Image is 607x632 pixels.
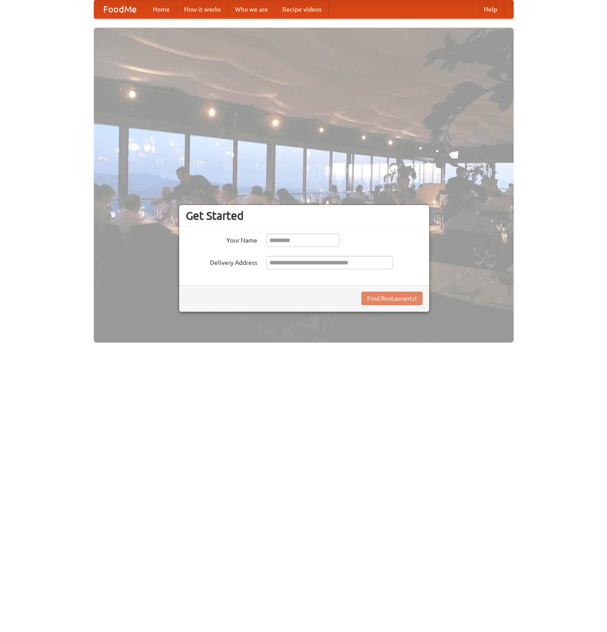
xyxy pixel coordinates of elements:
[186,234,257,245] label: Your Name
[361,292,423,305] button: Find Restaurants!
[275,0,329,18] a: Recipe videos
[477,0,504,18] a: Help
[228,0,275,18] a: Who we are
[186,209,423,222] h3: Get Started
[186,256,257,267] label: Delivery Address
[177,0,228,18] a: How it works
[146,0,177,18] a: Home
[94,0,146,18] a: FoodMe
